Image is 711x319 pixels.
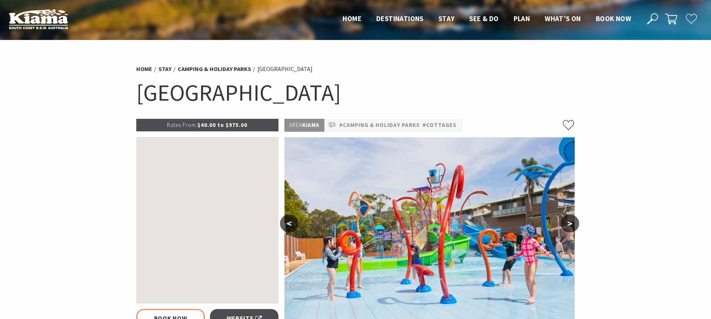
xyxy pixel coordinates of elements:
[596,14,631,23] span: Book now
[158,65,171,73] a: Stay
[438,14,455,23] span: Stay
[136,78,575,108] h1: [GEOGRAPHIC_DATA]
[561,215,579,232] button: >
[136,65,152,73] a: Home
[280,215,298,232] button: <
[178,65,251,73] a: Camping & Holiday Parks
[9,9,68,29] img: Kiama Logo
[339,121,420,130] a: #Camping & Holiday Parks
[136,119,278,131] p: $40.00 to $975.00
[423,121,457,130] a: #Cottages
[167,121,197,128] span: Rates From:
[514,14,530,23] span: Plan
[469,14,498,23] span: See & Do
[284,119,324,132] p: Kiama
[257,64,313,74] li: [GEOGRAPHIC_DATA]
[289,121,302,128] span: Area
[376,14,424,23] span: Destinations
[545,14,581,23] span: What’s On
[335,13,638,25] nav: Main Menu
[343,14,361,23] span: Home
